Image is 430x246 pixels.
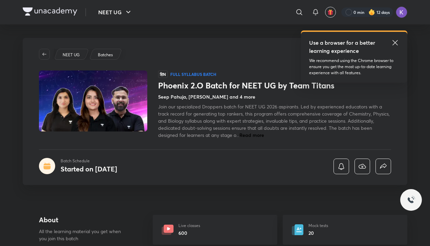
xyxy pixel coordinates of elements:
[178,223,200,229] p: Live classes
[98,52,113,58] p: Batches
[327,9,334,15] img: avatar
[239,132,264,138] span: Read more
[23,7,77,16] img: Company Logo
[368,9,375,16] img: streak
[158,70,168,78] span: हिN
[396,6,407,18] img: Koyna Rana
[63,52,80,58] p: NEET UG
[61,164,117,173] h4: Started on [DATE]
[62,52,81,58] a: NEET UG
[23,7,77,17] a: Company Logo
[178,229,200,237] h6: 600
[170,71,216,77] p: Full Syllabus Batch
[309,39,377,55] h5: Use a browser for a better learning experience
[61,158,117,164] p: Batch Schedule
[39,215,131,225] h4: About
[158,103,390,138] span: Join our specialized Droppers batch for NEET UG 2026 aspirants. Led by experienced educators with...
[308,223,328,229] p: Mock tests
[308,229,328,237] h6: 20
[309,58,399,76] p: We recommend using the Chrome browser to ensure you get the most up-to-date learning experience w...
[39,228,126,242] p: All the learning material you get when you join this batch
[97,52,114,58] a: Batches
[38,70,148,132] img: Thumbnail
[94,5,136,19] button: NEET UG
[158,93,255,100] h4: Seep Pahuja, [PERSON_NAME] and 4 more
[158,81,391,90] h1: Phoenix 2.O Batch for NEET UG by Team Titans
[407,196,415,204] img: ttu
[325,7,336,18] button: avatar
